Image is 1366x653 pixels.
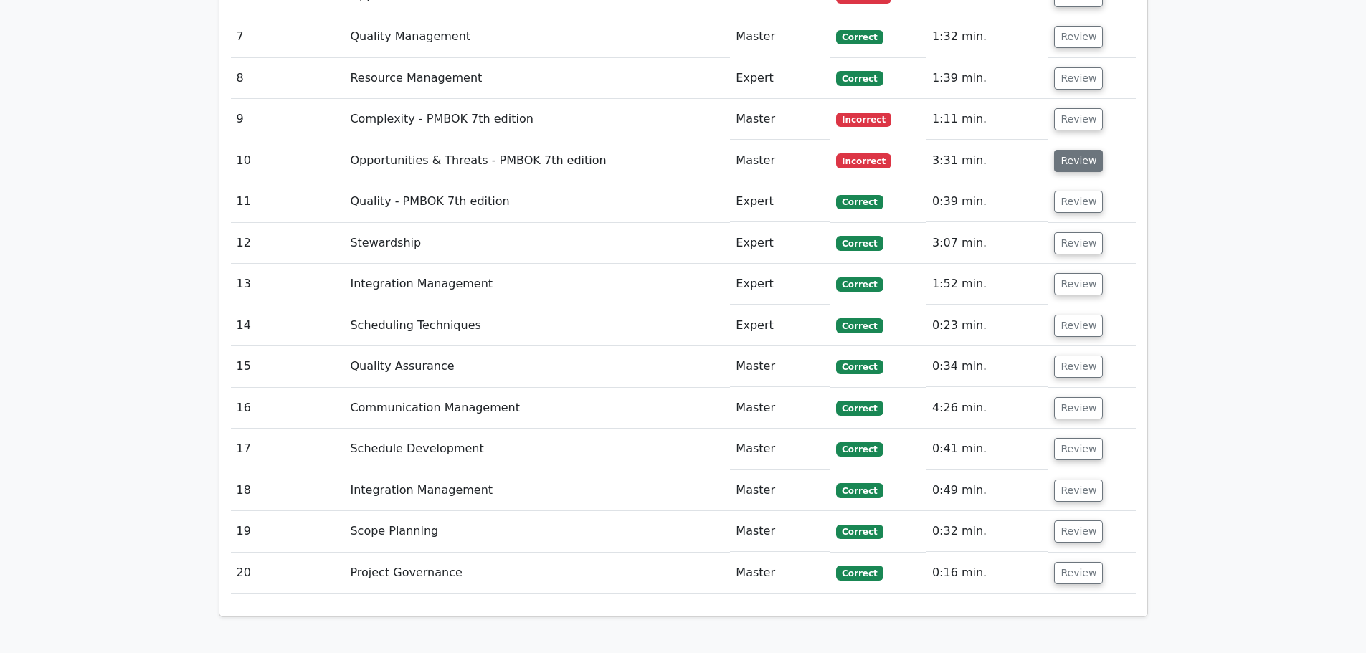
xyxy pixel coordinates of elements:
span: Correct [836,566,883,580]
td: 10 [231,140,345,181]
td: 0:39 min. [926,181,1049,222]
td: 3:31 min. [926,140,1049,181]
td: Expert [730,223,830,264]
td: 0:16 min. [926,553,1049,594]
td: 11 [231,181,345,222]
td: Master [730,388,830,429]
button: Review [1054,480,1103,502]
span: Correct [836,318,883,333]
span: Correct [836,236,883,250]
td: Scheduling Techniques [344,305,730,346]
td: 0:32 min. [926,511,1049,552]
td: 0:23 min. [926,305,1049,346]
td: Project Governance [344,553,730,594]
span: Incorrect [836,153,891,168]
td: Quality - PMBOK 7th edition [344,181,730,222]
td: 0:41 min. [926,429,1049,470]
td: 0:34 min. [926,346,1049,387]
td: Quality Assurance [344,346,730,387]
td: Master [730,346,830,387]
td: Complexity - PMBOK 7th edition [344,99,730,140]
td: 13 [231,264,345,305]
button: Review [1054,520,1103,543]
button: Review [1054,397,1103,419]
td: 3:07 min. [926,223,1049,264]
td: 4:26 min. [926,388,1049,429]
button: Review [1054,67,1103,90]
button: Review [1054,26,1103,48]
td: Scope Planning [344,511,730,552]
button: Review [1054,108,1103,130]
td: Expert [730,305,830,346]
button: Review [1054,356,1103,378]
td: 0:49 min. [926,470,1049,511]
button: Review [1054,232,1103,254]
td: 15 [231,346,345,387]
span: Incorrect [836,113,891,127]
td: Expert [730,58,830,99]
td: Communication Management [344,388,730,429]
button: Review [1054,150,1103,172]
td: Integration Management [344,470,730,511]
td: Master [730,140,830,181]
td: Master [730,470,830,511]
button: Review [1054,273,1103,295]
td: 7 [231,16,345,57]
span: Correct [836,195,883,209]
td: 18 [231,470,345,511]
td: 1:32 min. [926,16,1049,57]
td: 9 [231,99,345,140]
span: Correct [836,442,883,457]
td: Master [730,99,830,140]
td: Master [730,429,830,470]
td: Stewardship [344,223,730,264]
button: Review [1054,315,1103,337]
td: 16 [231,388,345,429]
td: 17 [231,429,345,470]
td: Master [730,16,830,57]
td: 1:11 min. [926,99,1049,140]
td: 20 [231,553,345,594]
span: Correct [836,401,883,415]
td: Master [730,553,830,594]
td: 1:39 min. [926,58,1049,99]
span: Correct [836,30,883,44]
td: Integration Management [344,264,730,305]
span: Correct [836,71,883,85]
td: 19 [231,511,345,552]
td: 1:52 min. [926,264,1049,305]
td: Opportunities & Threats - PMBOK 7th edition [344,140,730,181]
td: 8 [231,58,345,99]
td: 14 [231,305,345,346]
button: Review [1054,191,1103,213]
td: Resource Management [344,58,730,99]
span: Correct [836,525,883,539]
td: Expert [730,181,830,222]
button: Review [1054,438,1103,460]
td: 12 [231,223,345,264]
span: Correct [836,483,883,497]
td: Schedule Development [344,429,730,470]
td: Master [730,511,830,552]
span: Correct [836,277,883,292]
td: Expert [730,264,830,305]
td: Quality Management [344,16,730,57]
span: Correct [836,360,883,374]
button: Review [1054,562,1103,584]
